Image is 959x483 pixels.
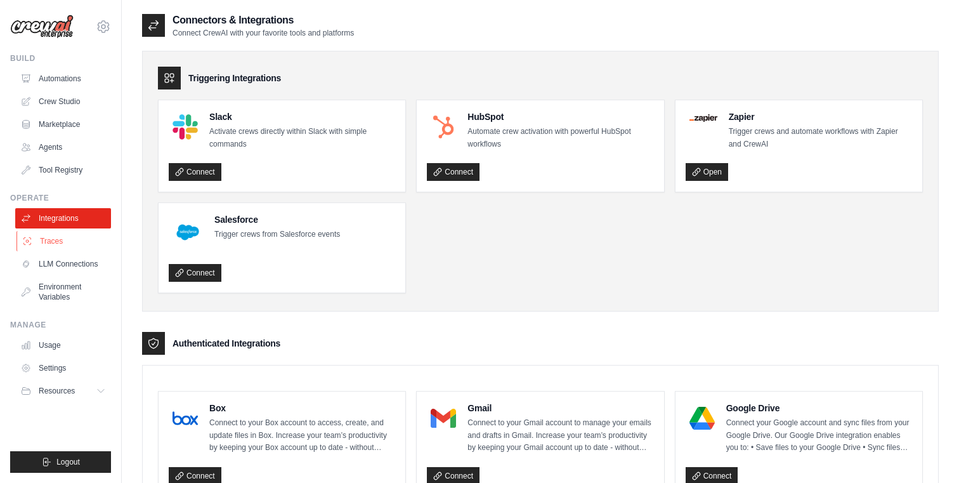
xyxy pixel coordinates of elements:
img: Zapier Logo [689,114,717,122]
a: Settings [15,358,111,378]
p: Connect to your Gmail account to manage your emails and drafts in Gmail. Increase your team’s pro... [467,417,653,454]
h3: Triggering Integrations [188,72,281,84]
h4: Gmail [467,402,653,414]
h3: Authenticated Integrations [173,337,280,350]
div: Operate [10,193,111,203]
img: Logo [10,15,74,39]
a: Agents [15,137,111,157]
h2: Connectors & Integrations [173,13,354,28]
a: Connect [169,264,221,282]
a: Marketplace [15,114,111,135]
h4: HubSpot [467,110,653,123]
img: Box Logo [173,406,198,431]
a: Automations [15,69,111,89]
a: Open [686,163,728,181]
a: Usage [15,335,111,355]
img: Salesforce Logo [173,217,203,248]
p: Connect to your Box account to access, create, and update files in Box. Increase your team’s prod... [209,417,395,454]
span: Logout [56,457,80,467]
img: Gmail Logo [431,406,456,431]
h4: Slack [209,110,395,123]
h4: Google Drive [726,402,912,414]
p: Automate crew activation with powerful HubSpot workflows [467,126,653,150]
a: Traces [16,231,112,251]
p: Trigger crews and automate workflows with Zapier and CrewAI [729,126,912,150]
button: Resources [15,381,111,401]
h4: Salesforce [214,213,340,226]
a: Integrations [15,208,111,228]
span: Resources [39,386,75,396]
a: Environment Variables [15,277,111,307]
img: HubSpot Logo [431,114,456,140]
div: Manage [10,320,111,330]
button: Logout [10,451,111,473]
div: Build [10,53,111,63]
p: Trigger crews from Salesforce events [214,228,340,241]
h4: Zapier [729,110,912,123]
p: Connect your Google account and sync files from your Google Drive. Our Google Drive integration e... [726,417,912,454]
img: Slack Logo [173,114,198,140]
a: LLM Connections [15,254,111,274]
a: Crew Studio [15,91,111,112]
p: Activate crews directly within Slack with simple commands [209,126,395,150]
a: Connect [427,163,480,181]
h4: Box [209,402,395,414]
p: Connect CrewAI with your favorite tools and platforms [173,28,354,38]
img: Google Drive Logo [689,406,715,431]
a: Tool Registry [15,160,111,180]
a: Connect [169,163,221,181]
